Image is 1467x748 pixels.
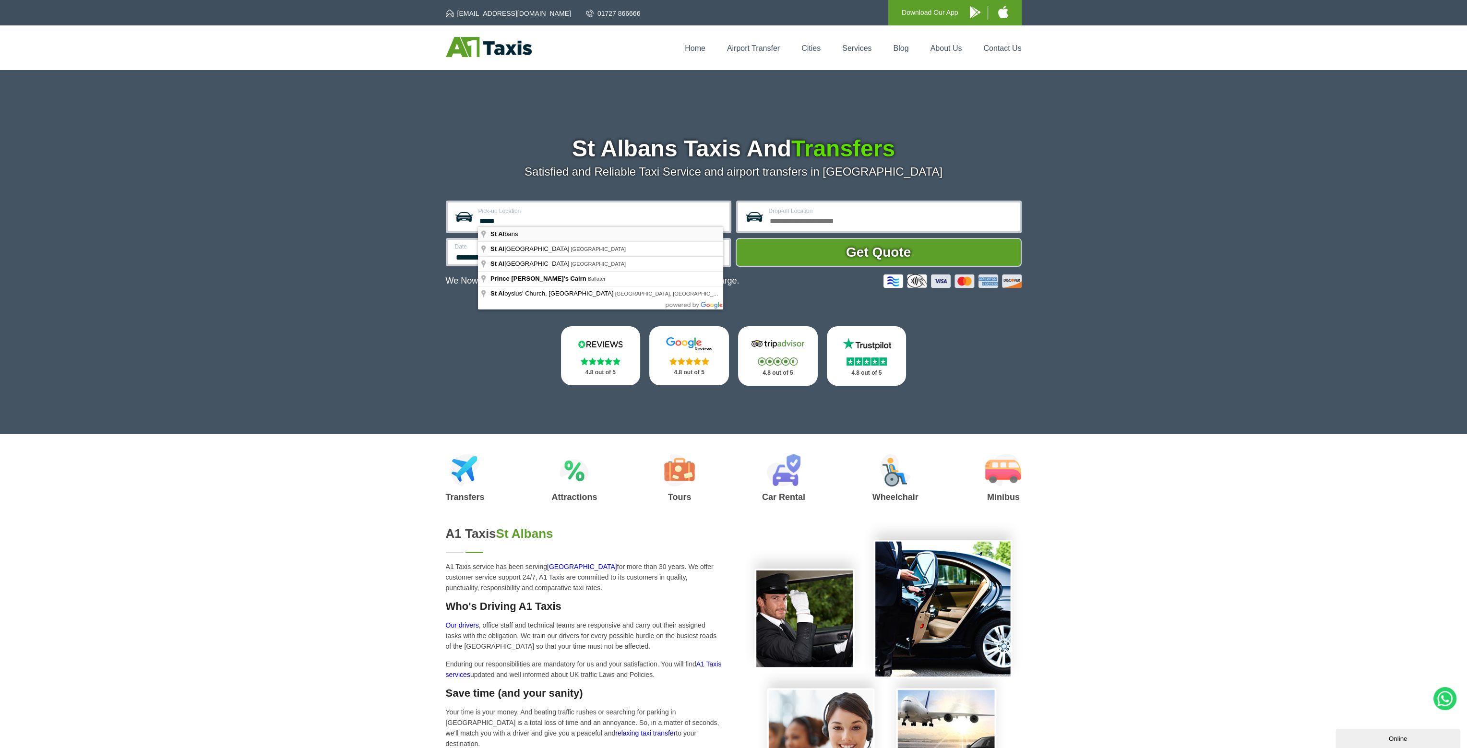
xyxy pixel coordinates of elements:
h2: A1 Taxis [446,526,722,541]
a: relaxing taxi transfer [615,729,676,737]
img: Reviews.io [572,337,629,351]
img: Minibus [985,454,1021,487]
label: Pick-up Location [478,208,724,214]
img: Attractions [560,454,589,487]
p: , office staff and technical teams are responsive and carry out their assigned tasks with the obl... [446,620,722,652]
a: Home [685,44,705,52]
img: A1 Taxis Android App [970,6,980,18]
label: Drop-off Location [769,208,1014,214]
a: Airport Transfer [727,44,780,52]
img: Stars [758,357,798,366]
p: 4.8 out of 5 [660,367,718,379]
img: A1 Taxis St Albans LTD [446,37,532,57]
img: Tripadvisor [749,337,807,351]
span: oysius' Church, [GEOGRAPHIC_DATA] [490,290,615,297]
a: Our drivers [446,621,479,629]
span: bans [490,230,519,237]
span: St Albans [496,526,553,541]
img: Credit And Debit Cards [883,274,1022,288]
img: Airport Transfers [451,454,480,487]
a: [GEOGRAPHIC_DATA] [547,563,617,570]
h3: Save time (and your sanity) [446,687,722,700]
span: St Al [490,290,504,297]
p: A1 Taxis service has been serving for more than 30 years. We offer customer service support 24/7,... [446,561,722,593]
a: Trustpilot Stars 4.8 out of 5 [827,326,906,386]
span: St Al [490,245,504,252]
span: St Al [490,230,504,237]
h3: Minibus [985,493,1021,501]
h3: Wheelchair [872,493,918,501]
h3: Car Rental [762,493,805,501]
a: Services [842,44,871,52]
p: 4.8 out of 5 [572,367,630,379]
span: Prince [PERSON_NAME]’s Cairn [490,275,586,282]
h3: Attractions [551,493,597,501]
h3: Who's Driving A1 Taxis [446,600,722,613]
iframe: chat widget [1336,727,1462,748]
img: Stars [581,357,620,365]
span: [GEOGRAPHIC_DATA] [571,261,626,267]
img: Stars [847,357,887,366]
p: Satisfied and Reliable Taxi Service and airport transfers in [GEOGRAPHIC_DATA] [446,165,1022,178]
a: A1 Taxis services [446,660,722,678]
span: [GEOGRAPHIC_DATA], [GEOGRAPHIC_DATA] [615,291,728,297]
a: 01727 866666 [586,9,641,18]
img: Google [660,337,718,351]
a: Cities [801,44,821,52]
span: [GEOGRAPHIC_DATA] [571,246,626,252]
a: Contact Us [983,44,1021,52]
p: Download Our App [902,7,958,19]
img: Tours [664,454,695,487]
p: 4.8 out of 5 [837,367,896,379]
label: Date [455,244,578,249]
p: Enduring our responsibilities are mandatory for us and your satisfaction. You will find updated a... [446,659,722,680]
h3: Transfers [446,493,485,501]
span: Ballater [588,276,606,282]
a: Tripadvisor Stars 4.8 out of 5 [738,326,818,386]
img: A1 Taxis iPhone App [998,6,1008,18]
h1: St Albans Taxis And [446,137,1022,160]
img: Trustpilot [838,337,895,351]
button: Get Quote [736,238,1022,267]
span: St Al [490,260,504,267]
p: 4.8 out of 5 [749,367,807,379]
h3: Tours [664,493,695,501]
a: Reviews.io Stars 4.8 out of 5 [561,326,641,385]
span: [GEOGRAPHIC_DATA] [490,260,571,267]
a: Google Stars 4.8 out of 5 [649,326,729,385]
p: We Now Accept Card & Contactless Payment In [446,276,739,286]
img: Stars [669,357,709,365]
a: [EMAIL_ADDRESS][DOMAIN_NAME] [446,9,571,18]
span: Transfers [791,136,895,161]
a: Blog [893,44,908,52]
span: [GEOGRAPHIC_DATA] [490,245,571,252]
img: Wheelchair [880,454,911,487]
a: About Us [930,44,962,52]
img: Car Rental [766,454,800,487]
